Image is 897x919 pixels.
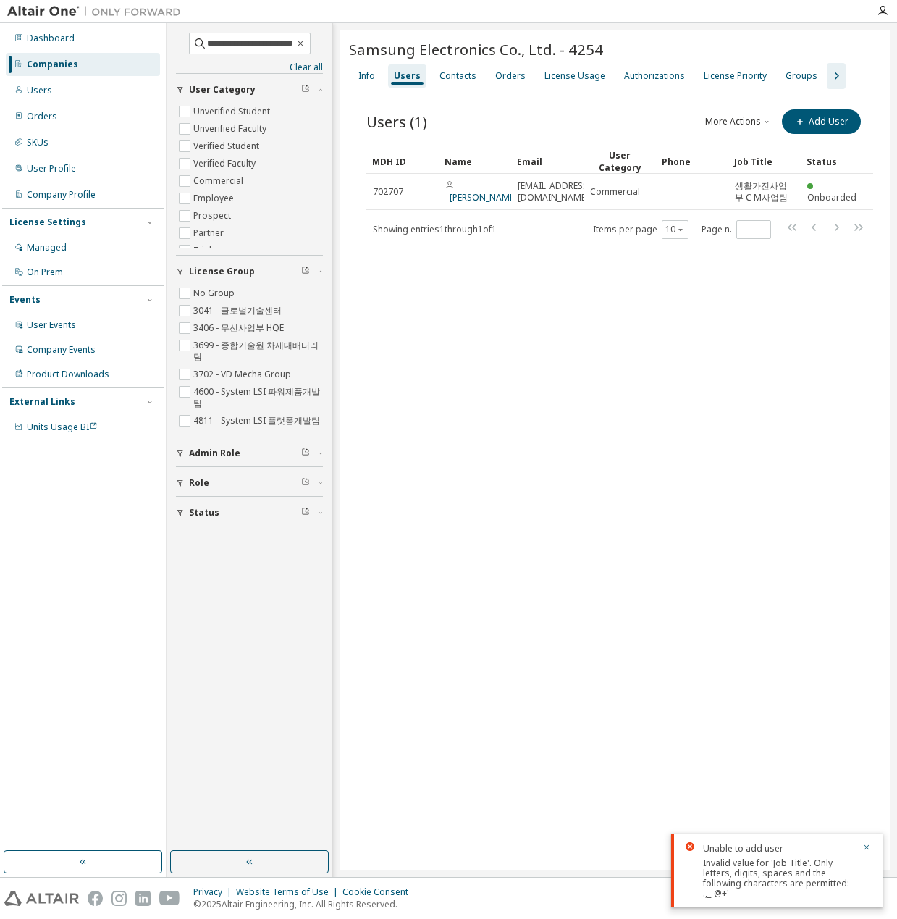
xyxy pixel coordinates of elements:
div: On Prem [27,267,63,278]
div: User Events [27,319,76,331]
button: Add User [782,109,861,134]
label: Employee [193,190,237,207]
div: Managed [27,242,67,253]
div: Contacts [439,70,476,82]
label: No Group [193,285,237,302]
div: Unable to add user [703,842,854,855]
button: User Category [176,74,323,106]
img: Altair One [7,4,188,19]
div: Orders [495,70,526,82]
span: Clear filter [301,84,310,96]
span: Admin Role [189,448,240,459]
span: Clear filter [301,477,310,489]
div: Info [358,70,375,82]
p: © 2025 Altair Engineering, Inc. All Rights Reserved. [193,898,417,910]
a: Clear all [176,62,323,73]
label: Commercial [193,172,246,190]
button: 10 [665,224,685,235]
span: Clear filter [301,448,310,459]
img: altair_logo.svg [4,891,79,906]
label: 3702 - VD Mecha Group [193,366,294,383]
label: Unverified Student [193,103,273,120]
span: License Group [189,266,255,277]
span: Clear filter [301,507,310,519]
button: Status [176,497,323,529]
span: Clear filter [301,266,310,277]
button: License Group [176,256,323,288]
button: Admin Role [176,437,323,469]
span: Samsung Electronics Co., Ltd. - 4254 [349,39,603,59]
span: 702707 [373,186,403,198]
span: [EMAIL_ADDRESS][DOMAIN_NAME] [518,180,591,203]
div: Cookie Consent [342,886,417,898]
div: MDH ID [372,150,433,173]
div: Product Downloads [27,369,109,380]
div: Orders [27,111,57,122]
div: External Links [9,396,75,408]
label: 4811 - System LSI 플랫폼개발팀 [193,412,323,429]
div: Dashboard [27,33,75,44]
div: Companies [27,59,78,70]
span: Role [189,477,209,489]
label: Partner [193,224,227,242]
label: Verified Faculty [193,155,258,172]
img: instagram.svg [111,891,127,906]
div: Users [27,85,52,96]
span: Users (1) [366,112,427,132]
img: linkedin.svg [135,891,151,906]
div: Users [394,70,421,82]
div: Name [445,150,505,173]
div: User Category [589,149,650,174]
span: Status [189,507,219,519]
span: Showing entries 1 through 1 of 1 [373,223,497,235]
div: Website Terms of Use [236,886,342,898]
label: 3699 - 종합기술원 차세대배터리팀 [193,337,323,366]
div: License Settings [9,217,86,228]
div: User Profile [27,163,76,175]
span: 생활가전사업부 C M사업팀 [735,180,794,203]
a: [PERSON_NAME] [450,191,517,203]
div: Email [517,150,578,173]
div: Phone [662,150,723,173]
div: Authorizations [624,70,685,82]
label: Trial [193,242,214,259]
span: Commercial [590,186,640,198]
button: Role [176,467,323,499]
span: Page n. [702,220,771,239]
span: User Category [189,84,256,96]
div: Company Profile [27,189,96,201]
div: Events [9,294,41,306]
img: facebook.svg [88,891,103,906]
label: 4600 - System LSI 파워제품개발팀 [193,383,323,412]
div: SKUs [27,137,49,148]
div: Groups [786,70,817,82]
img: youtube.svg [159,891,180,906]
div: Privacy [193,886,236,898]
button: More Actions [704,109,773,134]
span: Units Usage BI [27,421,98,433]
span: Invalid value for 'Job Title'. Only letters, digits, spaces and the following characters are perm... [703,857,849,899]
label: Prospect [193,207,234,224]
span: Onboarded [807,191,856,203]
div: Status [807,150,867,173]
label: 3041 - 글로벌기술센터 [193,302,285,319]
label: Verified Student [193,138,262,155]
label: 3406 - 무선사업부 HQE [193,319,287,337]
div: Company Events [27,344,96,356]
div: License Priority [704,70,767,82]
span: Items per page [593,220,688,239]
div: Job Title [734,150,795,173]
label: Unverified Faculty [193,120,269,138]
div: License Usage [544,70,605,82]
